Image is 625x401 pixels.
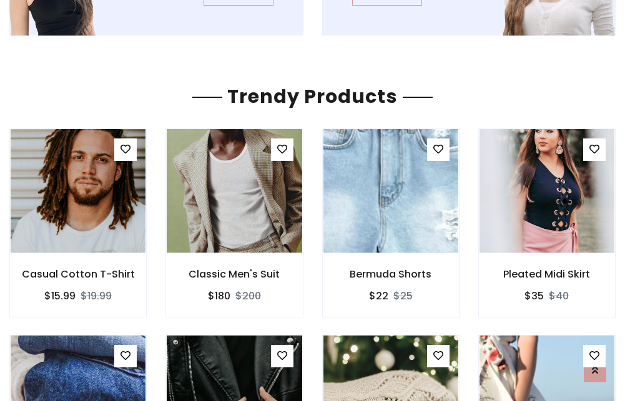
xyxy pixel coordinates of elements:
[44,290,76,302] h6: $15.99
[524,290,544,302] h6: $35
[10,268,146,280] h6: Casual Cotton T-Shirt
[208,290,230,302] h6: $180
[393,289,413,303] del: $25
[235,289,261,303] del: $200
[81,289,112,303] del: $19.99
[369,290,388,302] h6: $22
[549,289,569,303] del: $40
[479,268,615,280] h6: Pleated Midi Skirt
[222,83,403,110] span: Trendy Products
[323,268,459,280] h6: Bermuda Shorts
[166,268,302,280] h6: Classic Men's Suit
